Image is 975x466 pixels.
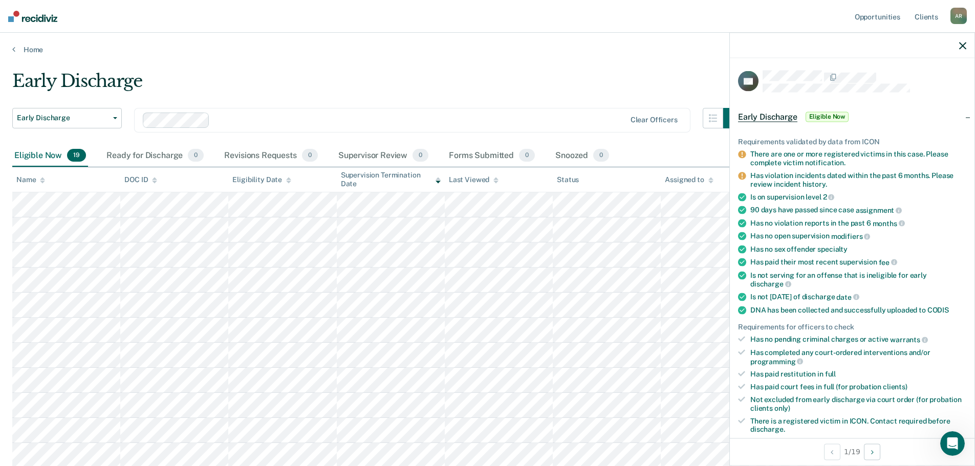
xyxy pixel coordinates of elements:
div: There is a registered victim in ICON. Contact required before [750,416,966,434]
div: Has no violation reports in the past 6 [750,218,966,228]
div: Requirements for officers to check [738,322,966,331]
div: Is not serving for an offense that is ineligible for early [750,271,966,288]
div: DNA has been collected and successfully uploaded to [750,305,966,314]
div: Early DischargeEligible Now [730,100,974,133]
div: Has paid court fees in full (for probation [750,383,966,391]
div: A R [950,8,967,24]
span: discharge. [750,425,785,433]
div: Ready for Discharge [104,145,206,167]
div: 90 days have passed since case [750,206,966,215]
img: Recidiviz [8,11,57,22]
div: Revisions Requests [222,145,319,167]
span: modifiers [831,232,871,240]
span: 0 [519,149,535,162]
div: Clear officers [631,116,678,124]
button: Previous Opportunity [824,443,840,460]
div: Has no open supervision [750,232,966,241]
span: assignment [856,206,902,214]
div: Early Discharge [12,71,744,100]
span: 19 [67,149,86,162]
span: specialty [817,245,848,253]
span: fee [879,258,897,266]
div: Supervision Termination Date [341,171,441,188]
span: date [836,293,859,301]
span: Eligible Now [806,112,849,122]
span: 2 [823,193,835,201]
div: Forms Submitted [447,145,537,167]
div: Not excluded from early discharge via court order (for probation clients [750,395,966,413]
span: clients) [883,383,907,391]
div: Supervisor Review [336,145,431,167]
div: Has no sex offender [750,245,966,254]
div: Eligible Now [12,145,88,167]
div: There are one or more registered victims in this case. Please complete victim notification. [750,150,966,167]
span: Early Discharge [738,112,797,122]
span: 0 [188,149,204,162]
div: Is not [DATE] of discharge [750,293,966,302]
span: programming [750,357,803,365]
span: warrants [890,336,928,344]
div: Eligibility Date [232,175,291,184]
span: 0 [413,149,428,162]
div: Is on supervision level [750,192,966,202]
span: 0 [302,149,318,162]
div: Requirements validated by data from ICON [738,137,966,146]
span: 0 [593,149,609,162]
span: Early Discharge [17,114,109,122]
div: Has paid their most recent supervision [750,258,966,267]
span: full [825,370,836,378]
span: discharge [750,280,791,288]
div: 1 / 19 [730,438,974,465]
div: DOC ID [124,175,157,184]
a: Home [12,45,963,54]
div: Snoozed [553,145,611,167]
span: months [873,219,905,227]
div: Has completed any court-ordered interventions and/or [750,348,966,366]
span: only) [774,404,790,412]
div: Assigned to [665,175,713,184]
div: Has no pending criminal charges or active [750,335,966,344]
div: Status [557,175,579,184]
div: Name [16,175,45,184]
button: Next Opportunity [864,443,880,460]
span: CODIS [927,305,949,314]
iframe: Intercom live chat [940,431,965,456]
div: Has violation incidents dated within the past 6 months. Please review incident history. [750,171,966,189]
div: Has paid restitution in [750,370,966,379]
div: Last Viewed [449,175,499,184]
